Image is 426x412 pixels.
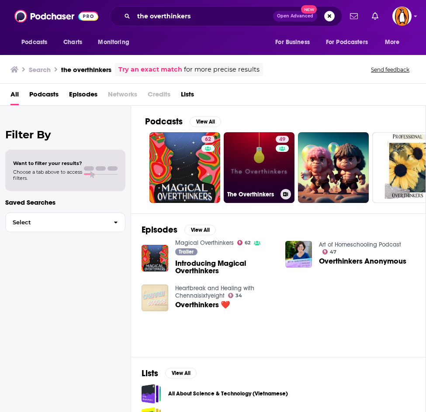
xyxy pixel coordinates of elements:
span: 62 [245,241,250,245]
span: For Podcasters [326,36,368,48]
span: New [301,5,317,14]
div: Search podcasts, credits, & more... [110,6,342,26]
button: Send feedback [368,66,412,73]
img: Podchaser - Follow, Share and Rate Podcasts [14,8,98,24]
a: 47 [322,249,337,254]
a: Magical Overthinkers [175,239,234,247]
button: View All [184,225,216,235]
a: PodcastsView All [145,116,221,127]
span: 34 [236,294,242,298]
span: More [385,36,400,48]
a: 62 [237,240,251,245]
a: 62 [149,132,220,203]
button: View All [165,368,197,378]
input: Search podcasts, credits, & more... [134,9,273,23]
a: All [10,87,19,105]
h3: Search [29,65,51,74]
a: 62 [201,136,215,143]
h3: The Overthinkers [227,191,277,198]
button: Open AdvancedNew [273,11,317,21]
a: Lists [181,87,194,105]
a: 34 [228,293,242,298]
span: Networks [108,87,137,105]
a: Show notifications dropdown [368,9,382,24]
h2: Episodes [142,224,177,235]
span: Want to filter your results? [13,160,82,166]
span: Credits [148,87,170,105]
span: Trailer [179,249,194,254]
a: Show notifications dropdown [346,9,361,24]
span: Monitoring [98,36,129,48]
a: Heartbreak and Healing with Chennaisixtyeight [175,285,254,299]
span: 47 [330,250,336,254]
button: open menu [379,34,411,51]
button: Select [5,213,125,232]
span: 62 [205,135,211,144]
a: Introducing Magical Overthinkers [175,260,275,275]
a: Art of Homeschooling Podcast [319,241,401,248]
a: ListsView All [142,368,197,379]
h3: the overthinkers [61,65,111,74]
a: All About Science & Technology (Vietnamese) [142,384,161,404]
img: Overthinkers Anonymous [285,241,312,268]
h2: Podcasts [145,116,183,127]
a: All About Science & Technology (Vietnamese) [168,389,288,398]
button: open menu [320,34,381,51]
p: Saved Searches [5,198,125,206]
span: 49 [279,135,285,144]
button: open menu [92,34,140,51]
span: Charts [63,36,82,48]
a: EpisodesView All [142,224,216,235]
span: Choose a tab above to access filters. [13,169,82,181]
img: User Profile [392,7,412,26]
a: Overthinkers ❤️ [175,301,230,309]
span: Open Advanced [277,14,313,18]
a: 49 [276,136,289,143]
button: Show profile menu [392,7,412,26]
a: Podcasts [29,87,59,105]
h2: Filter By [5,128,125,141]
span: For Business [275,36,310,48]
a: Charts [58,34,87,51]
a: Try an exact match [118,65,182,75]
a: Overthinkers Anonymous [319,257,406,265]
h2: Lists [142,368,158,379]
img: Overthinkers ❤️ [142,285,168,311]
button: open menu [15,34,59,51]
button: open menu [269,34,321,51]
a: 49The Overthinkers [224,132,294,203]
span: for more precise results [184,65,260,75]
button: View All [190,117,221,127]
span: Logged in as penguin_portfolio [392,7,412,26]
img: Introducing Magical Overthinkers [142,245,168,271]
a: Episodes [69,87,97,105]
span: Podcasts [21,36,47,48]
span: Select [6,220,107,225]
